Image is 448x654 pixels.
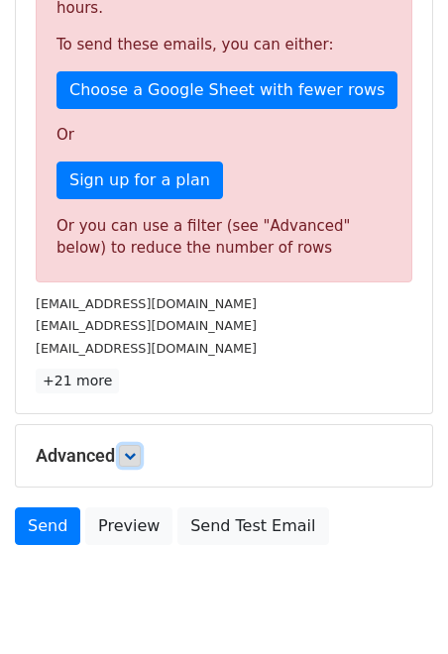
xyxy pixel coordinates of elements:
small: [EMAIL_ADDRESS][DOMAIN_NAME] [36,318,257,333]
small: [EMAIL_ADDRESS][DOMAIN_NAME] [36,341,257,356]
a: Send [15,507,80,545]
p: Or [56,125,392,146]
a: Sign up for a plan [56,162,223,199]
div: Or you can use a filter (see "Advanced" below) to reduce the number of rows [56,215,392,260]
h5: Advanced [36,445,412,467]
a: +21 more [36,369,119,393]
p: To send these emails, you can either: [56,35,392,55]
a: Choose a Google Sheet with fewer rows [56,71,397,109]
div: 聊天小工具 [349,559,448,654]
iframe: Chat Widget [349,559,448,654]
a: Preview [85,507,172,545]
a: Send Test Email [177,507,328,545]
small: [EMAIL_ADDRESS][DOMAIN_NAME] [36,296,257,311]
